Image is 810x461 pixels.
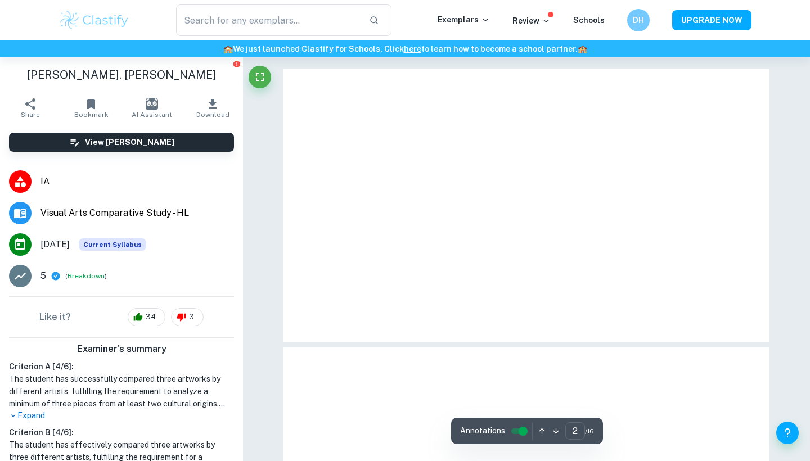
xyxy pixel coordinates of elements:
[171,308,204,326] div: 3
[40,238,70,251] span: [DATE]
[776,422,799,444] button: Help and Feedback
[9,66,234,83] h1: [PERSON_NAME], [PERSON_NAME]
[632,14,645,26] h6: DH
[573,16,605,25] a: Schools
[9,360,234,373] h6: Criterion A [ 4 / 6 ]:
[61,92,121,124] button: Bookmark
[39,310,71,324] h6: Like it?
[2,43,808,55] h6: We just launched Clastify for Schools. Click to learn how to become a school partner.
[40,206,234,220] span: Visual Arts Comparative Study - HL
[79,238,146,251] span: Current Syllabus
[146,98,158,110] img: AI Assistant
[79,238,146,251] div: This exemplar is based on the current syllabus. Feel free to refer to it for inspiration/ideas wh...
[249,66,271,88] button: Fullscreen
[512,15,551,27] p: Review
[438,13,490,26] p: Exemplars
[58,9,130,31] img: Clastify logo
[196,111,229,119] span: Download
[74,111,109,119] span: Bookmark
[9,410,234,422] p: Expand
[627,9,650,31] button: DH
[223,44,233,53] span: 🏫
[40,175,234,188] span: IA
[404,44,421,53] a: here
[132,111,172,119] span: AI Assistant
[232,60,241,68] button: Report issue
[65,271,107,282] span: ( )
[128,308,165,326] div: 34
[183,311,200,323] span: 3
[9,373,234,410] h1: The student has successfully compared three artworks by different artists, fulfilling the require...
[139,311,162,323] span: 34
[40,269,46,283] p: 5
[578,44,587,53] span: 🏫
[176,4,360,36] input: Search for any exemplars...
[9,426,234,439] h6: Criterion B [ 4 / 6 ]:
[9,133,234,152] button: View [PERSON_NAME]
[672,10,751,30] button: UPGRADE NOW
[85,136,174,148] h6: View [PERSON_NAME]
[67,271,105,281] button: Breakdown
[21,111,40,119] span: Share
[121,92,182,124] button: AI Assistant
[4,342,238,356] h6: Examiner's summary
[585,426,594,436] span: / 16
[460,425,505,437] span: Annotations
[182,92,243,124] button: Download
